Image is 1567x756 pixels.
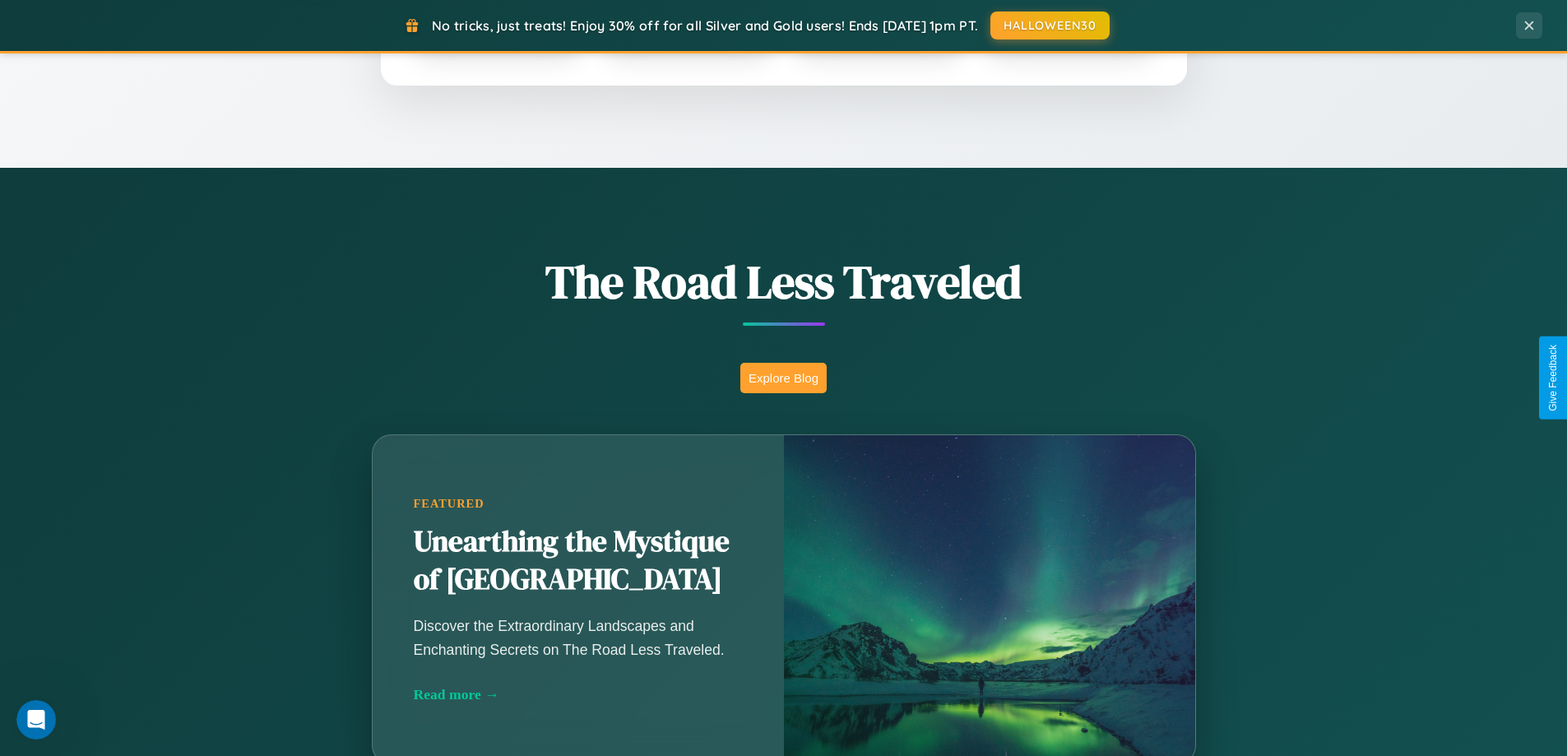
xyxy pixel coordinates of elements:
iframe: Intercom live chat [16,700,56,740]
h2: Unearthing the Mystique of [GEOGRAPHIC_DATA] [414,523,743,599]
div: Featured [414,497,743,511]
button: Explore Blog [740,363,827,393]
div: Read more → [414,686,743,703]
h1: The Road Less Traveled [290,250,1277,313]
p: Discover the Extraordinary Landscapes and Enchanting Secrets on The Road Less Traveled. [414,615,743,661]
span: No tricks, just treats! Enjoy 30% off for all Silver and Gold users! Ends [DATE] 1pm PT. [432,17,978,34]
div: Give Feedback [1547,345,1559,411]
button: HALLOWEEN30 [990,12,1110,39]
